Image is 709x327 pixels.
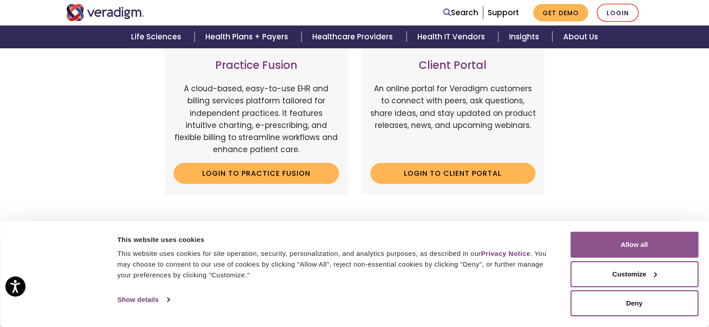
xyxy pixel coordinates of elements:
a: Login to Client Portal [370,163,536,183]
button: Allow all [570,232,698,258]
div: This website uses cookies [117,234,550,245]
a: Insights [498,25,552,48]
img: Veradigm logo [66,4,144,21]
h3: Practice Fusion [174,59,339,72]
p: A cloud-based, easy-to-use EHR and billing services platform tailored for independent practices. ... [174,83,339,156]
a: Show details [117,293,169,306]
button: Deny [570,290,698,316]
a: Health Plans + Payers [195,25,301,48]
a: Privacy Notice [481,250,530,257]
a: Life Sciences [120,25,195,48]
button: Customize [570,261,698,287]
p: An online portal for Veradigm customers to connect with peers, ask questions, share ideas, and st... [370,83,536,156]
a: Support [488,7,519,18]
a: Health IT Vendors [407,25,498,48]
a: Search [443,7,478,19]
div: This website uses cookies for site operation, security, personalization, and analytics purposes, ... [117,248,550,280]
a: Login to Practice Fusion [174,163,339,183]
a: Get Demo [533,4,588,21]
a: Login [597,4,639,22]
a: Healthcare Providers [301,25,406,48]
a: About Us [552,25,609,48]
h3: Client Portal [370,59,536,72]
